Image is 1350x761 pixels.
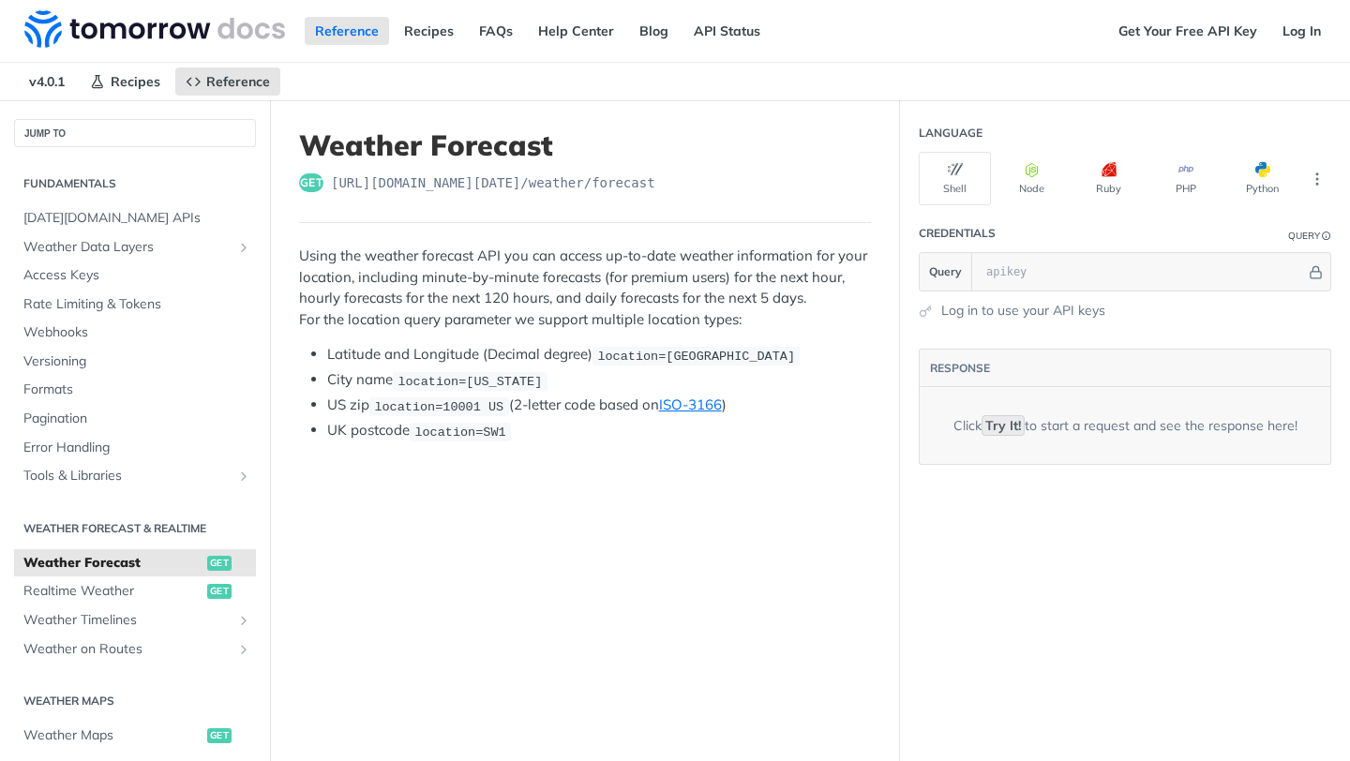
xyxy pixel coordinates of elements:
[327,395,871,416] li: US zip (2-letter code based on )
[469,17,523,45] a: FAQs
[24,10,285,48] img: Tomorrow.io Weather API Docs
[14,606,256,634] a: Weather TimelinesShow subpages for Weather Timelines
[236,240,251,255] button: Show subpages for Weather Data Layers
[14,291,256,319] a: Rate Limiting & Tokens
[1272,17,1331,45] a: Log In
[23,582,202,601] span: Realtime Weather
[394,17,464,45] a: Recipes
[207,584,232,599] span: get
[1226,152,1298,205] button: Python
[14,549,256,577] a: Weather Forecastget
[369,397,509,416] code: location=10001 US
[23,640,232,659] span: Weather on Routes
[629,17,679,45] a: Blog
[236,469,251,484] button: Show subpages for Tools & Libraries
[977,253,1306,291] input: apikey
[206,73,270,90] span: Reference
[23,380,251,399] span: Formats
[23,295,251,314] span: Rate Limiting & Tokens
[1303,165,1331,193] button: More Languages
[528,17,624,45] a: Help Center
[393,372,547,391] code: location=[US_STATE]
[299,246,871,330] p: Using the weather forecast API you can access up-to-date weather information for your location, i...
[14,405,256,433] a: Pagination
[14,119,256,147] button: JUMP TO
[683,17,771,45] a: API Status
[920,253,972,291] button: Query
[14,376,256,404] a: Formats
[1149,152,1222,205] button: PHP
[207,556,232,571] span: get
[327,344,871,366] li: Latitude and Longitude (Decimal degree)
[592,347,800,366] code: location=[GEOGRAPHIC_DATA]
[919,225,996,242] div: Credentials
[1072,152,1145,205] button: Ruby
[175,67,280,96] a: Reference
[331,173,655,192] span: https://api.tomorrow.io/v4/weather/forecast
[410,423,511,441] code: location=SW1
[14,175,256,192] h2: Fundamentals
[23,439,251,457] span: Error Handling
[1108,17,1267,45] a: Get Your Free API Key
[327,369,871,391] li: City name
[1288,229,1320,243] div: Query
[23,323,251,342] span: Webhooks
[919,125,982,142] div: Language
[1309,171,1326,187] svg: More ellipsis
[23,266,251,285] span: Access Keys
[299,128,871,162] h1: Weather Forecast
[236,613,251,628] button: Show subpages for Weather Timelines
[80,67,171,96] a: Recipes
[19,67,75,96] span: v4.0.1
[14,520,256,537] h2: Weather Forecast & realtime
[23,554,202,573] span: Weather Forecast
[23,352,251,371] span: Versioning
[14,319,256,347] a: Webhooks
[23,467,232,485] span: Tools & Libraries
[14,204,256,232] a: [DATE][DOMAIN_NAME] APIs
[14,577,256,605] a: Realtime Weatherget
[305,17,389,45] a: Reference
[929,263,962,280] span: Query
[14,693,256,709] h2: Weather Maps
[953,416,1297,436] div: Click to start a request and see the response here!
[1322,231,1331,241] i: Information
[23,611,232,630] span: Weather Timelines
[14,635,256,664] a: Weather on RoutesShow subpages for Weather on Routes
[982,415,1025,436] code: Try It!
[23,209,251,228] span: [DATE][DOMAIN_NAME] APIs
[941,301,1105,321] a: Log in to use your API keys
[996,152,1068,205] button: Node
[23,410,251,428] span: Pagination
[919,152,991,205] button: Shell
[23,726,202,745] span: Weather Maps
[659,395,722,413] a: ISO-3166
[111,73,160,90] span: Recipes
[299,173,323,192] span: get
[14,462,256,490] a: Tools & LibrariesShow subpages for Tools & Libraries
[1288,229,1331,243] div: QueryInformation
[327,420,871,441] li: UK postcode
[929,359,991,378] button: RESPONSE
[14,434,256,462] a: Error Handling
[1306,262,1326,281] button: Hide
[236,642,251,657] button: Show subpages for Weather on Routes
[207,728,232,743] span: get
[14,722,256,750] a: Weather Mapsget
[14,261,256,290] a: Access Keys
[14,233,256,261] a: Weather Data LayersShow subpages for Weather Data Layers
[14,348,256,376] a: Versioning
[23,238,232,257] span: Weather Data Layers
